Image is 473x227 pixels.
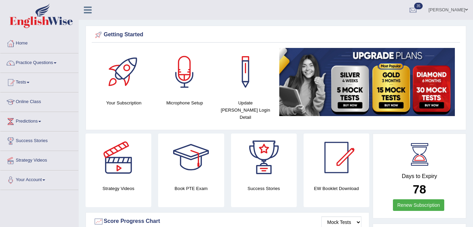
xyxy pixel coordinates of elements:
[158,185,224,192] h4: Book PTE Exam
[93,216,361,227] div: Score Progress Chart
[0,151,78,168] a: Strategy Videos
[381,173,458,179] h4: Days to Expiry
[0,112,78,129] a: Predictions
[0,92,78,110] a: Online Class
[0,34,78,51] a: Home
[97,99,151,106] h4: Your Subscription
[414,3,423,9] span: 35
[158,99,212,106] h4: Microphone Setup
[0,53,78,71] a: Practice Questions
[93,30,458,40] div: Getting Started
[0,171,78,188] a: Your Account
[218,99,272,121] h4: Update [PERSON_NAME] Login Detail
[0,73,78,90] a: Tests
[413,182,426,196] b: 78
[393,199,445,211] a: Renew Subscription
[279,48,455,116] img: small5.jpg
[0,131,78,149] a: Success Stories
[231,185,297,192] h4: Success Stories
[86,185,151,192] h4: Strategy Videos
[304,185,369,192] h4: EW Booklet Download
